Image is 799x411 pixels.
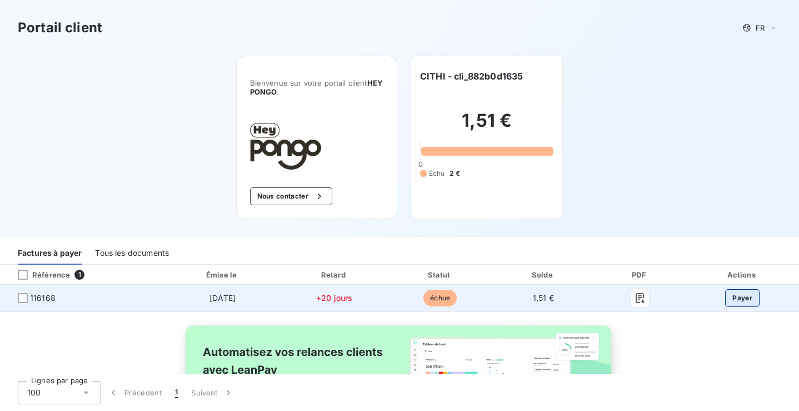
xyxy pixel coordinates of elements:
[495,269,592,280] div: Solde
[423,290,457,306] span: échue
[418,160,423,169] span: 0
[725,289,760,307] button: Payer
[168,381,184,404] button: 1
[18,241,82,265] div: Factures à payer
[756,23,765,32] span: FR
[250,78,383,96] span: Bienvenue sur votre portail client .
[450,169,460,179] span: 2 €
[9,270,70,280] div: Référence
[533,293,554,303] span: 1,51 €
[18,18,102,38] h3: Portail client
[390,269,490,280] div: Statut
[316,293,352,303] span: +20 jours
[101,381,168,404] button: Précédent
[420,70,523,83] h6: CITHI - cli_882b0d1635
[167,269,279,280] div: Émise le
[184,381,241,404] button: Suivant
[429,169,445,179] span: Échu
[250,187,332,205] button: Nous contacter
[283,269,386,280] div: Retard
[250,78,383,96] span: HEY PONGO
[27,387,41,398] span: 100
[74,270,84,280] span: 1
[175,387,178,398] span: 1
[250,123,321,170] img: Company logo
[420,110,553,143] h2: 1,51 €
[209,293,236,303] span: [DATE]
[95,241,169,265] div: Tous les documents
[688,269,797,280] div: Actions
[30,293,56,304] span: 116168
[597,269,684,280] div: PDF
